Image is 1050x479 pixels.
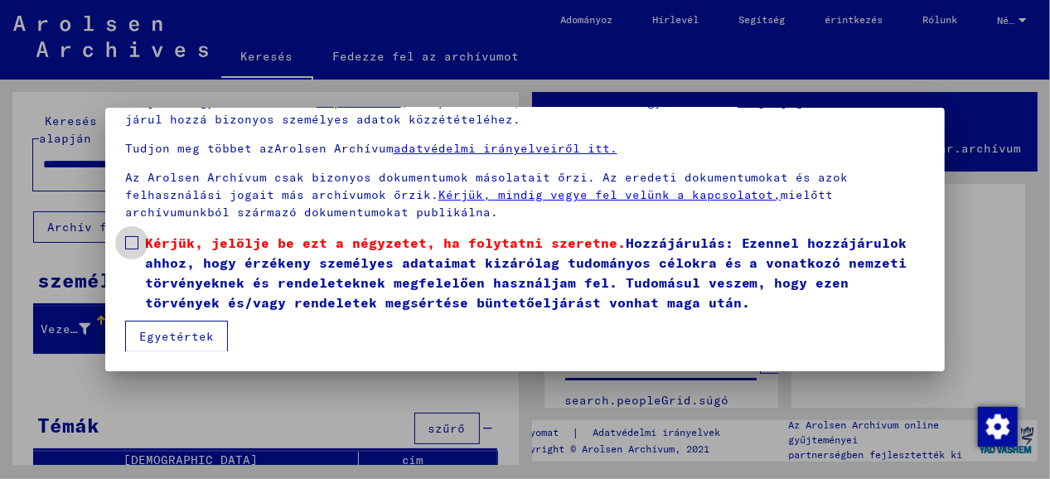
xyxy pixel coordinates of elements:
a: Kérjük, mindig vegye fel velünk a kapcsolatot, [438,187,781,202]
font: Arolsen Archívum [274,141,394,156]
font: Tudjon meg többet az [125,141,274,156]
img: Hozzájárulás módosítása [978,407,1018,447]
font: Az Arolsen Archívum csak bizonyos dokumentumok másolatait őrzi. Az eredeti dokumentumokat és azok... [125,170,849,202]
a: adatvédelmi irányelveiről itt. [394,141,617,156]
button: Egyetértek [125,321,228,352]
font: Kérjük, jelölje be ezt a négyzetet, ha folytatni szeretne. [145,235,626,251]
font: Egyetértek [139,329,214,344]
